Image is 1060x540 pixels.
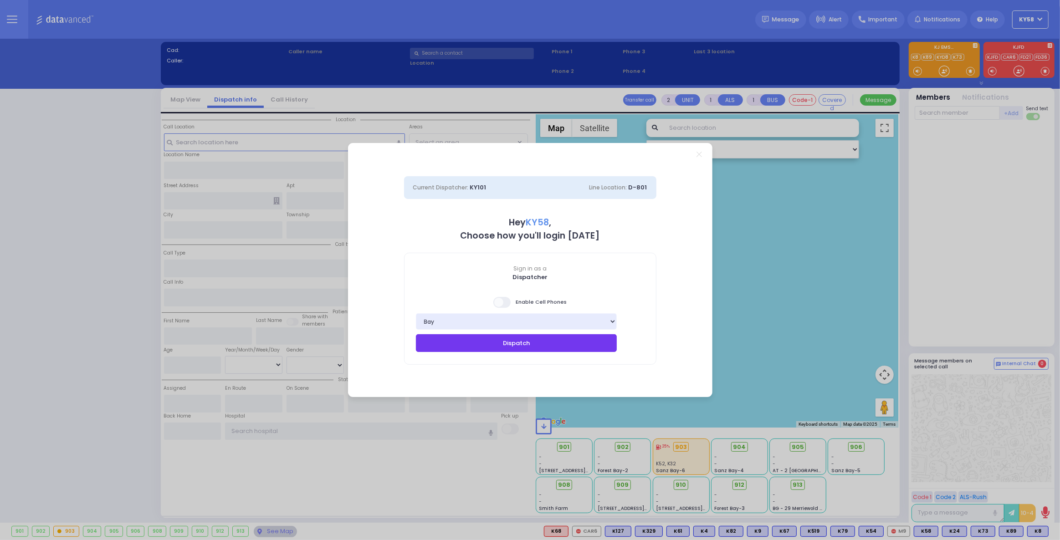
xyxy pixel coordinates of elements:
span: D-801 [629,183,647,192]
button: Dispatch [416,334,617,352]
b: Dispatcher [512,273,548,281]
span: Enable Cell Phones [493,296,567,309]
span: KY101 [470,183,486,192]
span: Current Dispatcher: [413,183,469,191]
a: Close [696,152,702,157]
span: KY58 [526,216,549,229]
b: Hey , [509,216,551,229]
b: Choose how you'll login [DATE] [461,229,600,242]
span: Sign in as a [405,265,656,273]
span: Line Location: [589,183,627,191]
